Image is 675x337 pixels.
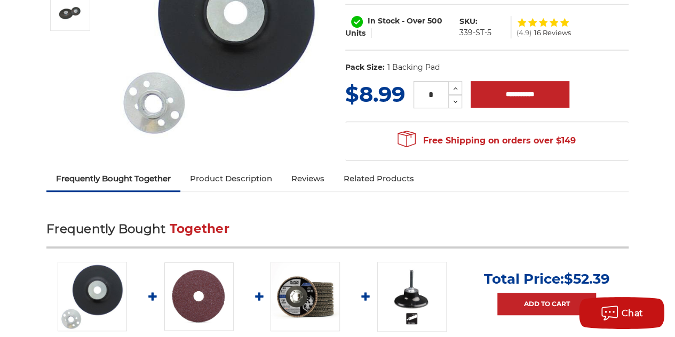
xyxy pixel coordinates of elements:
[170,221,229,236] span: Together
[398,130,576,151] span: Free Shipping on orders over $149
[622,308,644,318] span: Chat
[180,167,282,190] a: Product Description
[459,16,478,27] dt: SKU:
[402,16,425,26] span: - Over
[345,62,385,73] dt: Pack Size:
[517,29,531,36] span: (4.9)
[345,81,405,107] span: $8.99
[46,167,180,190] a: Frequently Bought Together
[427,16,442,26] span: 500
[282,167,334,190] a: Reviews
[459,27,491,38] dd: 339-ST-5
[58,262,127,331] img: 4-1/2" Resin Fiber Disc Backing Pad Flexible Rubber
[345,28,366,38] span: Units
[46,221,165,236] span: Frequently Bought
[387,62,439,73] dd: 1 Backing Pad
[368,16,400,26] span: In Stock
[334,167,424,190] a: Related Products
[564,270,610,287] span: $52.39
[497,293,596,315] a: Add to Cart
[484,270,610,287] p: Total Price:
[534,29,571,36] span: 16 Reviews
[579,297,664,329] button: Chat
